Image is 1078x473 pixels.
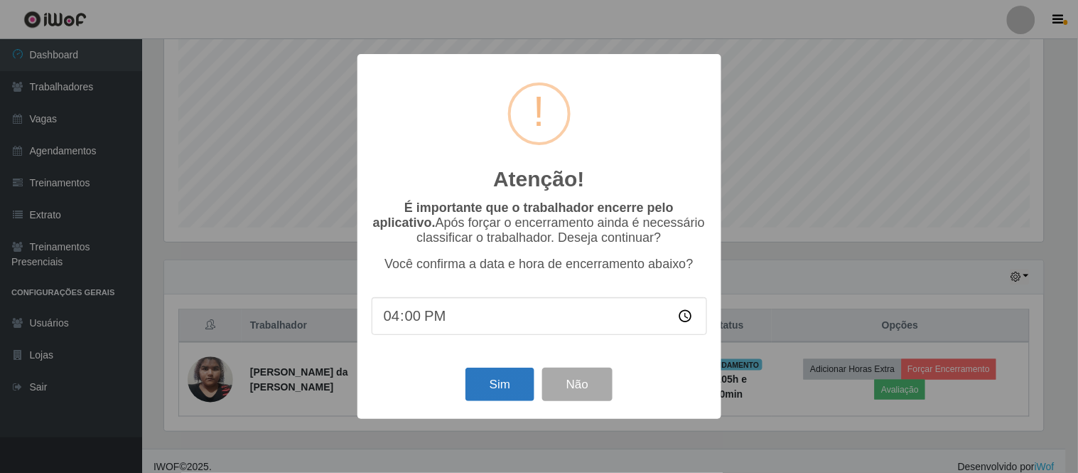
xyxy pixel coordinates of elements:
[373,201,674,230] b: É importante que o trabalhador encerre pelo aplicativo.
[372,257,707,272] p: Você confirma a data e hora de encerramento abaixo?
[493,166,584,192] h2: Atenção!
[372,201,707,245] p: Após forçar o encerramento ainda é necessário classificar o trabalhador. Deseja continuar?
[542,368,613,401] button: Não
[465,368,534,401] button: Sim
